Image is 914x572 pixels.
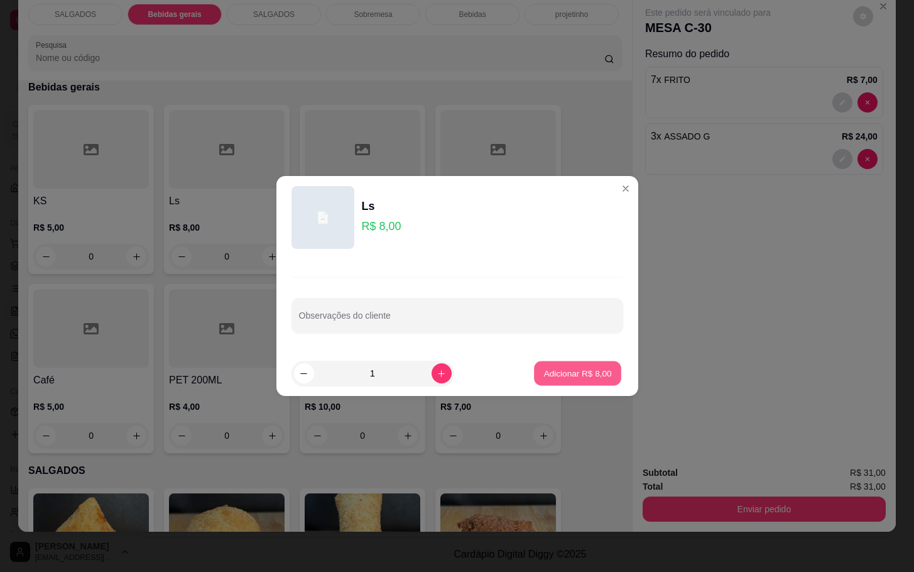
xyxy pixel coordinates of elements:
[544,367,612,379] p: Adicionar R$ 8,00
[299,314,616,327] input: Observações do cliente
[616,179,636,199] button: Close
[534,361,621,386] button: Adicionar R$ 8,00
[294,363,314,383] button: decrease-product-quantity
[362,217,401,235] p: R$ 8,00
[362,197,401,215] div: Ls
[432,363,452,383] button: increase-product-quantity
